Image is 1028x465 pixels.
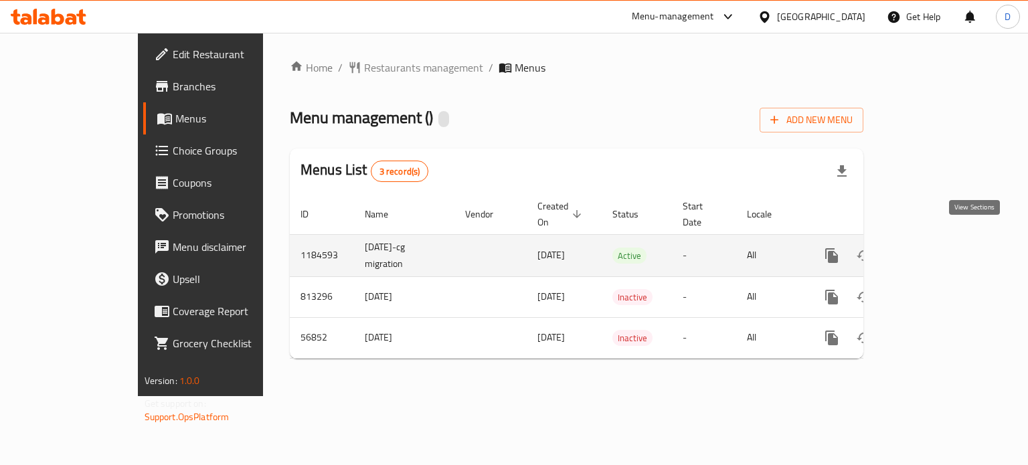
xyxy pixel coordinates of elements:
[612,331,653,346] span: Inactive
[290,60,863,76] nav: breadcrumb
[173,271,299,287] span: Upsell
[371,165,428,178] span: 3 record(s)
[515,60,545,76] span: Menus
[612,289,653,305] div: Inactive
[290,276,354,317] td: 813296
[173,303,299,319] span: Coverage Report
[143,134,310,167] a: Choice Groups
[736,317,805,358] td: All
[816,322,848,354] button: more
[338,60,343,76] li: /
[736,234,805,276] td: All
[612,206,656,222] span: Status
[173,175,299,191] span: Coupons
[354,276,454,317] td: [DATE]
[179,372,200,389] span: 1.0.0
[354,317,454,358] td: [DATE]
[537,246,565,264] span: [DATE]
[537,329,565,346] span: [DATE]
[1005,9,1011,24] span: D
[848,240,880,272] button: Change Status
[805,194,955,235] th: Actions
[173,143,299,159] span: Choice Groups
[290,234,354,276] td: 1184593
[736,276,805,317] td: All
[760,108,863,132] button: Add New Menu
[173,335,299,351] span: Grocery Checklist
[175,110,299,126] span: Menus
[465,206,511,222] span: Vendor
[143,38,310,70] a: Edit Restaurant
[143,167,310,199] a: Coupons
[143,199,310,231] a: Promotions
[683,198,720,230] span: Start Date
[612,290,653,305] span: Inactive
[848,281,880,313] button: Change Status
[612,248,647,264] span: Active
[489,60,493,76] li: /
[371,161,429,182] div: Total records count
[816,281,848,313] button: more
[354,234,454,276] td: [DATE]-cg migration
[173,207,299,223] span: Promotions
[348,60,483,76] a: Restaurants management
[672,234,736,276] td: -
[816,240,848,272] button: more
[143,295,310,327] a: Coverage Report
[143,102,310,134] a: Menus
[143,263,310,295] a: Upsell
[143,327,310,359] a: Grocery Checklist
[770,112,853,128] span: Add New Menu
[364,60,483,76] span: Restaurants management
[290,102,433,132] span: Menu management ( )
[173,239,299,255] span: Menu disclaimer
[301,160,428,182] h2: Menus List
[632,9,714,25] div: Menu-management
[173,78,299,94] span: Branches
[290,194,955,359] table: enhanced table
[145,408,230,426] a: Support.OpsPlatform
[143,70,310,102] a: Branches
[537,198,586,230] span: Created On
[143,231,310,263] a: Menu disclaimer
[848,322,880,354] button: Change Status
[145,395,206,412] span: Get support on:
[672,276,736,317] td: -
[290,60,333,76] a: Home
[145,372,177,389] span: Version:
[301,206,326,222] span: ID
[290,317,354,358] td: 56852
[777,9,865,24] div: [GEOGRAPHIC_DATA]
[365,206,406,222] span: Name
[537,288,565,305] span: [DATE]
[173,46,299,62] span: Edit Restaurant
[826,155,858,187] div: Export file
[747,206,789,222] span: Locale
[672,317,736,358] td: -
